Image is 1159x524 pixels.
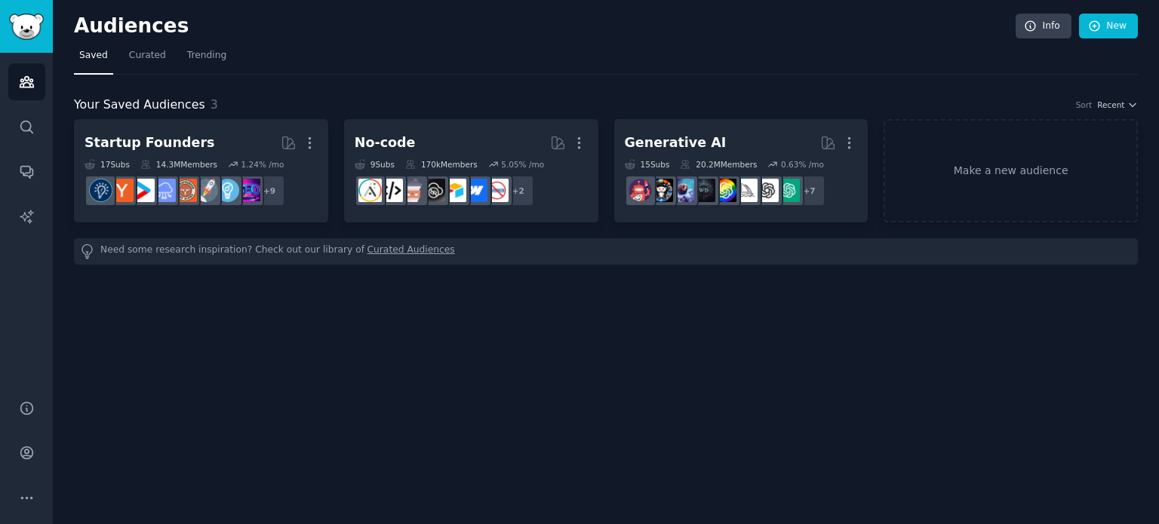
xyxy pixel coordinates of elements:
[131,179,155,202] img: startup
[358,179,382,202] img: Adalo
[625,159,670,170] div: 15 Sub s
[237,179,260,202] img: SEO
[195,179,218,202] img: startups
[85,159,130,170] div: 17 Sub s
[74,238,1138,265] div: Need some research inspiration? Check out our library of
[443,179,466,202] img: Airtable
[367,244,455,259] a: Curated Audiences
[680,159,757,170] div: 20.2M Members
[216,179,239,202] img: Entrepreneur
[1079,14,1138,39] a: New
[405,159,478,170] div: 170k Members
[380,179,403,202] img: NoCodeMovement
[187,49,226,63] span: Trending
[614,119,868,222] a: Generative AI15Subs20.2MMembers0.63% /mo+7ChatGPTOpenAImidjourneyGPT3weirddalleStableDiffusionaiA...
[124,44,171,75] a: Curated
[755,179,779,202] img: OpenAI
[74,96,205,115] span: Your Saved Audiences
[1016,14,1071,39] a: Info
[422,179,445,202] img: NoCodeSaaS
[650,179,673,202] img: aiArt
[501,159,544,170] div: 5.05 % /mo
[464,179,487,202] img: webflow
[485,179,509,202] img: nocode
[629,179,652,202] img: dalle2
[152,179,176,202] img: SaaS
[355,159,395,170] div: 9 Sub s
[503,175,534,207] div: + 2
[129,49,166,63] span: Curated
[776,179,800,202] img: ChatGPT
[1076,100,1093,110] div: Sort
[74,14,1016,38] h2: Audiences
[713,179,736,202] img: GPT3
[692,179,715,202] img: weirddalle
[254,175,285,207] div: + 9
[1097,100,1124,110] span: Recent
[182,44,232,75] a: Trending
[401,179,424,202] img: nocodelowcode
[110,179,134,202] img: ycombinator
[355,133,416,152] div: No-code
[344,119,598,222] a: No-code9Subs170kMembers5.05% /mo+2nocodewebflowAirtableNoCodeSaaSnocodelowcodeNoCodeMovementAdalo
[781,159,824,170] div: 0.63 % /mo
[241,159,284,170] div: 1.24 % /mo
[794,175,825,207] div: + 7
[625,133,727,152] div: Generative AI
[74,44,113,75] a: Saved
[79,49,108,63] span: Saved
[74,119,328,222] a: Startup Founders17Subs14.3MMembers1.24% /mo+9SEOEntrepreneurstartupsEntrepreneurRideAlongSaaSstar...
[9,14,44,40] img: GummySearch logo
[85,133,214,152] div: Startup Founders
[1097,100,1138,110] button: Recent
[211,97,218,112] span: 3
[671,179,694,202] img: StableDiffusion
[140,159,217,170] div: 14.3M Members
[884,119,1138,222] a: Make a new audience
[174,179,197,202] img: EntrepreneurRideAlong
[734,179,758,202] img: midjourney
[89,179,112,202] img: Entrepreneurship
